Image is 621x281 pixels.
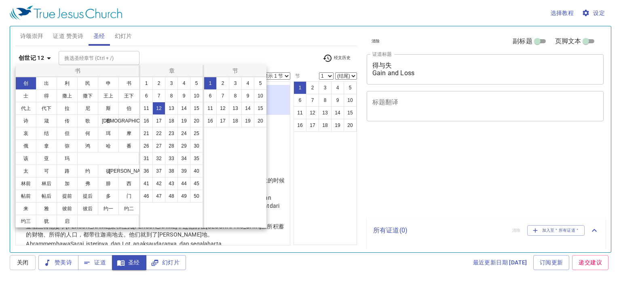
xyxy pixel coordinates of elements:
[15,102,36,115] button: 代上
[98,165,119,177] button: 徒
[254,77,267,90] button: 5
[57,165,78,177] button: 路
[77,102,98,115] button: 尼
[98,177,119,190] button: 腓
[152,177,165,190] button: 42
[15,89,36,102] button: 士
[140,114,153,127] button: 16
[204,114,217,127] button: 16
[216,77,229,90] button: 2
[57,127,78,140] button: 但
[15,202,36,215] button: 来
[17,67,138,75] p: 书
[77,190,98,203] button: 提后
[152,127,165,140] button: 22
[216,89,229,102] button: 7
[152,114,165,127] button: 17
[57,215,78,228] button: 启
[15,139,36,152] button: 俄
[190,77,203,90] button: 5
[77,165,98,177] button: 约
[206,67,265,75] p: 节
[118,127,139,140] button: 摩
[15,177,36,190] button: 林前
[77,202,98,215] button: 彼后
[36,215,57,228] button: 犹
[36,77,57,90] button: 出
[216,114,229,127] button: 17
[36,152,57,165] button: 亚
[165,165,178,177] button: 38
[177,177,190,190] button: 44
[165,89,178,102] button: 8
[57,190,78,203] button: 提前
[15,190,36,203] button: 帖前
[98,114,119,127] button: 赛
[140,89,153,102] button: 6
[229,77,242,90] button: 3
[241,77,254,90] button: 4
[36,177,57,190] button: 林后
[190,165,203,177] button: 40
[57,177,78,190] button: 加
[118,202,139,215] button: 约二
[57,114,78,127] button: 传
[241,114,254,127] button: 19
[229,114,242,127] button: 18
[165,190,178,203] button: 48
[36,190,57,203] button: 帖后
[190,152,203,165] button: 35
[140,102,153,115] button: 11
[204,102,217,115] button: 11
[15,215,36,228] button: 约三
[152,89,165,102] button: 7
[190,127,203,140] button: 25
[241,102,254,115] button: 14
[216,102,229,115] button: 12
[77,77,98,90] button: 民
[118,139,139,152] button: 番
[177,190,190,203] button: 49
[229,102,242,115] button: 13
[118,177,139,190] button: 西
[98,202,119,215] button: 约一
[177,102,190,115] button: 14
[98,102,119,115] button: 斯
[98,77,119,90] button: 申
[36,202,57,215] button: 雅
[77,89,98,102] button: 撒下
[142,67,202,75] p: 章
[77,127,98,140] button: 何
[204,77,217,90] button: 1
[118,89,139,102] button: 王下
[152,102,165,115] button: 12
[36,127,57,140] button: 结
[118,77,139,90] button: 书
[140,139,153,152] button: 26
[140,177,153,190] button: 41
[57,202,78,215] button: 彼前
[152,165,165,177] button: 37
[177,77,190,90] button: 4
[36,139,57,152] button: 拿
[77,139,98,152] button: 鸿
[118,114,139,127] button: [DEMOGRAPHIC_DATA]
[165,177,178,190] button: 43
[177,89,190,102] button: 9
[140,190,153,203] button: 46
[140,152,153,165] button: 31
[57,139,78,152] button: 弥
[254,114,267,127] button: 20
[254,102,267,115] button: 15
[36,114,57,127] button: 箴
[190,177,203,190] button: 45
[15,77,36,90] button: 创
[190,114,203,127] button: 20
[177,127,190,140] button: 24
[165,152,178,165] button: 33
[118,190,139,203] button: 门
[98,139,119,152] button: 哈
[190,102,203,115] button: 15
[15,152,36,165] button: 该
[57,77,78,90] button: 利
